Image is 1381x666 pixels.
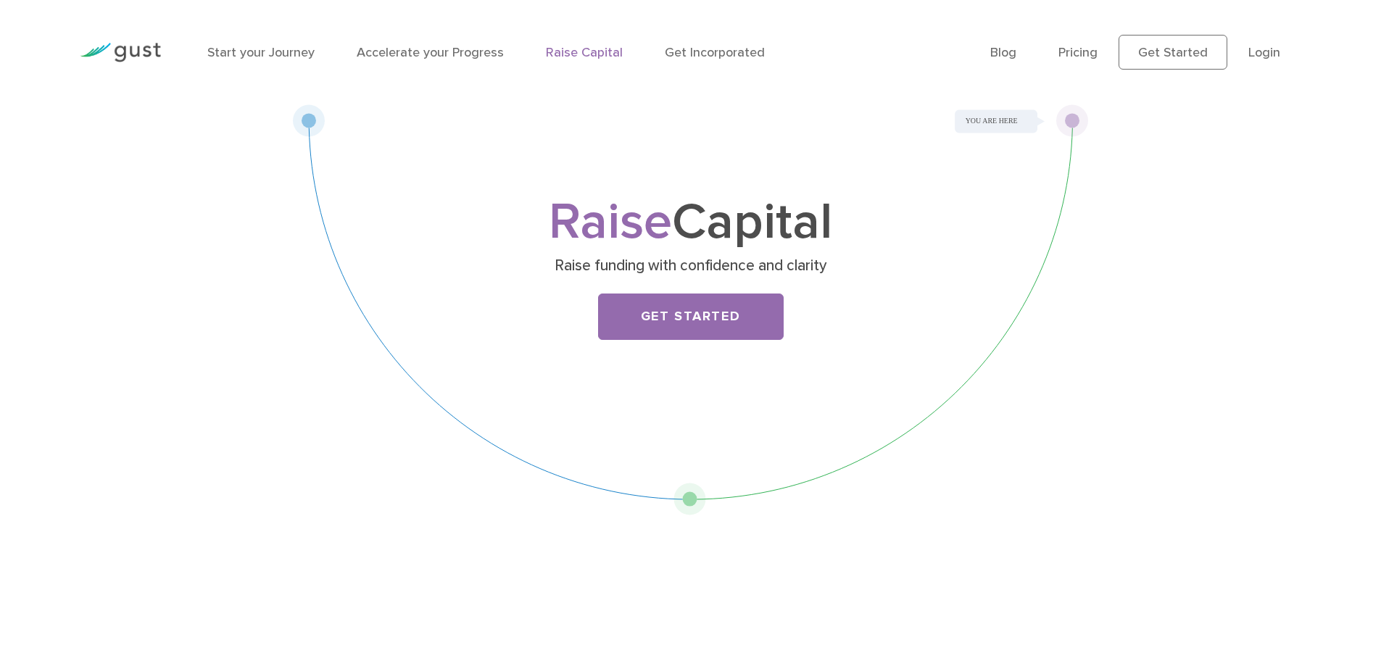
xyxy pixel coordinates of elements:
a: Pricing [1058,45,1098,60]
a: Get Started [598,294,784,340]
a: Get Started [1119,35,1227,70]
a: Blog [990,45,1016,60]
img: Gust Logo [80,43,161,62]
h1: Capital [405,199,977,246]
span: Raise [549,191,672,252]
a: Accelerate your Progress [357,45,504,60]
a: Get Incorporated [665,45,765,60]
a: Start your Journey [207,45,315,60]
p: Raise funding with confidence and clarity [410,256,971,276]
a: Login [1248,45,1280,60]
a: Raise Capital [546,45,623,60]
